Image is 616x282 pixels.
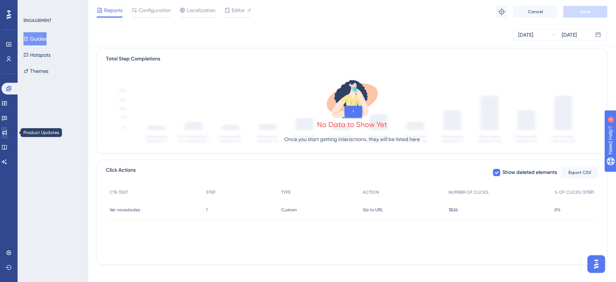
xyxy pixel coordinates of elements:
span: Custom [281,207,297,213]
div: 4 [51,4,53,10]
iframe: UserGuiding AI Assistant Launcher [585,253,607,275]
button: Hotspots [23,48,51,62]
span: Ver novedades [110,207,140,213]
div: No Data to Show Yet [317,119,387,130]
button: Themes [23,64,48,78]
span: 3826 [449,207,458,213]
span: Configuration [139,6,171,15]
span: Show deleted elements [502,168,557,177]
div: ENGAGEMENT [23,18,51,23]
div: Total Step Completions [106,55,160,63]
span: Editor [232,6,245,15]
button: Cancel [513,6,557,18]
span: 1 [206,207,207,213]
span: STEP [206,189,215,195]
span: 0% [554,207,561,213]
span: Export CSV [568,170,591,175]
span: Cancel [528,9,543,15]
span: Localization [187,6,215,15]
span: NUMBER OF CLICKS [449,189,488,195]
span: Click Actions [106,166,136,179]
span: Go to URL [363,207,383,213]
button: Export CSV [561,167,598,178]
p: Once you start getting interactions, they will be listed here [284,135,420,144]
span: % OF CLICKS (STEP) [554,189,594,195]
button: Save [563,6,607,18]
button: Guides [23,32,47,45]
div: [DATE] [562,30,577,39]
span: CTA TEXT [110,189,128,195]
span: ACTION [363,189,379,195]
div: [DATE] [518,30,533,39]
span: TYPE [281,189,291,195]
span: Need Help? [17,2,46,11]
span: Save [580,9,590,15]
span: Reports [104,6,122,15]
